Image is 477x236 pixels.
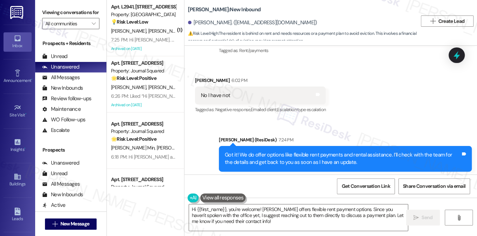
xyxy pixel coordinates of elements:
div: Apt. [STREET_ADDRESS] [111,59,176,67]
div: [PERSON_NAME] (ResiDesk) [219,136,472,146]
span: • [25,111,26,116]
div: Archived on [DATE] [110,44,177,53]
strong: 🌟 Risk Level: Positive [111,75,156,81]
div: Unanswered [42,159,79,167]
div: Apt. L2941, [STREET_ADDRESS][PERSON_NAME] [111,3,176,11]
div: Unanswered [42,63,79,71]
a: Site Visit • [4,102,32,121]
a: Insights • [4,136,32,155]
span: Send [422,214,432,221]
span: [PERSON_NAME] [148,28,185,34]
div: WO Follow-ups [42,116,85,123]
span: Create Lead [438,18,464,25]
div: 7:25 PM: Hi [PERSON_NAME]. When you have time. Wanted to confirm for [DATE] and [DATE]? Painting ... [111,37,341,43]
div: 7:24 PM [276,136,293,143]
button: Share Conversation via email [398,178,470,194]
span: [PERSON_NAME] Min [111,145,157,151]
span: [PERSON_NAME] [148,84,183,90]
span: Escalation type escalation [277,107,326,113]
span: Share Conversation via email [403,183,465,190]
div: Property: [GEOGRAPHIC_DATA] [111,11,176,18]
input: All communities [45,18,88,29]
i:  [456,215,461,221]
span: : The resident is behind on rent and needs resources or a payment plan to avoid eviction. This in... [188,30,417,45]
div: Got it! We do offer options like flexible rent payments and rental assistance. I’ll check with th... [225,151,460,166]
i:  [52,221,58,227]
div: Active [42,202,66,209]
strong: 🌟 Risk Level: Positive [111,136,156,142]
img: ResiDesk Logo [10,6,25,19]
div: Apt. [STREET_ADDRESS] [111,120,176,128]
a: Inbox [4,32,32,51]
strong: ⚠️ Risk Level: High [188,31,218,36]
div: Property: Journal Squared [111,67,176,75]
div: [PERSON_NAME]. ([EMAIL_ADDRESS][DOMAIN_NAME]) [188,19,317,26]
button: Get Conversation Link [337,178,394,194]
span: • [24,146,25,151]
strong: 💡 Risk Level: Low [111,19,148,25]
div: Prospects [35,146,106,154]
div: Property: Journal Squared [111,183,176,191]
button: New Message [45,218,97,230]
i:  [413,215,419,221]
div: [PERSON_NAME] [195,77,326,87]
b: [PERSON_NAME]: New Inbound [188,6,261,13]
label: Viewing conversations for [42,7,99,18]
div: Review follow-ups [42,95,91,102]
a: Leads [4,205,32,224]
div: Tagged as: [219,45,472,56]
div: New Inbounds [42,84,83,92]
button: Create Lead [421,15,473,27]
span: Rent/payments [239,174,269,180]
div: Unread [42,53,67,60]
div: All Messages [42,74,80,81]
span: [PERSON_NAME] [111,84,148,90]
div: All Messages [42,180,80,188]
span: Rent/payments [239,47,269,53]
div: 6:02 PM [230,77,247,84]
i:  [92,21,96,26]
div: Unread [42,170,67,177]
span: Get Conversation Link [341,183,390,190]
div: Apt. [STREET_ADDRESS] [111,176,176,183]
button: Send [406,210,440,225]
div: Maintenance [42,106,81,113]
span: Negative response , [215,107,251,113]
div: Tagged as: [219,172,472,182]
span: • [31,77,32,82]
i:  [430,18,435,24]
div: Prospects + Residents [35,40,106,47]
div: 6:26 PM: Liked “Hi [PERSON_NAME] and [PERSON_NAME]! Starting [DATE]…” [111,93,265,99]
span: [PERSON_NAME] [156,145,191,151]
div: No I have not [201,92,230,99]
div: Property: Journal Squared [111,128,176,135]
div: Escalate [42,127,70,134]
div: Tagged as: [195,104,326,115]
textarea: Hi {{first_name}}, you're welcome! [PERSON_NAME] offers flexible rent payment options. Since you ... [189,204,408,231]
div: Archived on [DATE] [110,101,177,109]
div: New Inbounds [42,191,83,198]
span: Emailed client , [251,107,277,113]
span: [PERSON_NAME] [111,28,148,34]
span: New Message [60,220,89,228]
a: Buildings [4,171,32,190]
